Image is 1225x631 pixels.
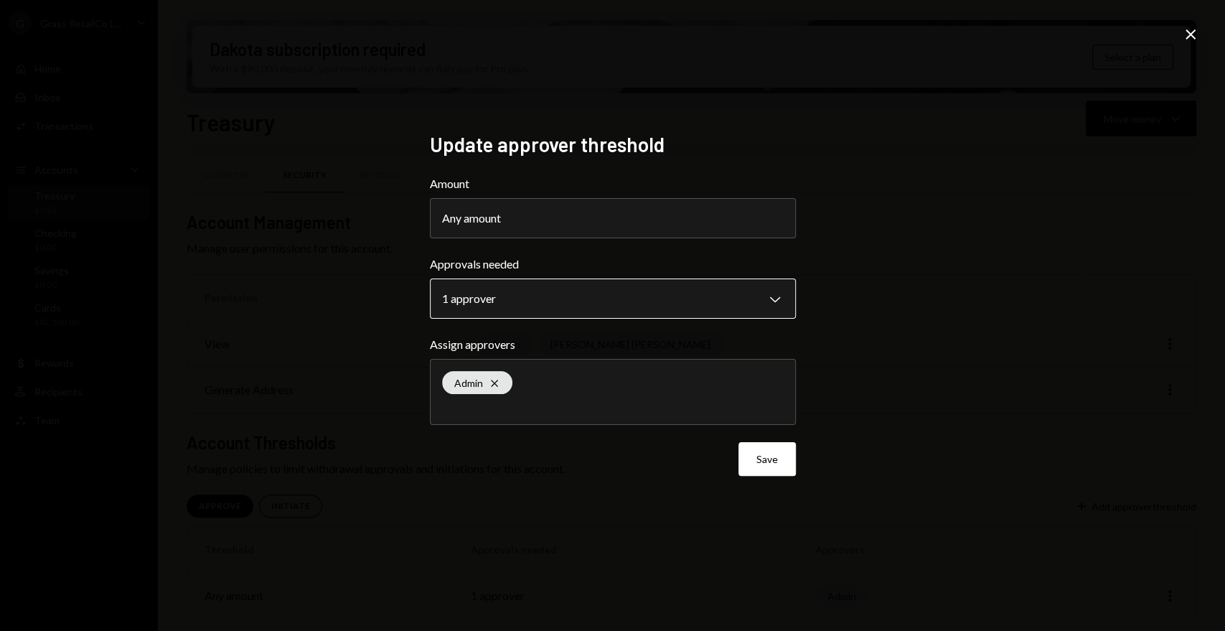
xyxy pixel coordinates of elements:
[738,442,796,476] button: Save
[430,256,796,273] label: Approvals needed
[430,175,796,192] label: Amount
[430,131,796,159] h2: Update approver threshold
[430,336,796,353] label: Assign approvers
[430,198,796,238] button: Amount
[442,371,512,394] div: Admin
[430,279,796,319] button: Approvals needed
